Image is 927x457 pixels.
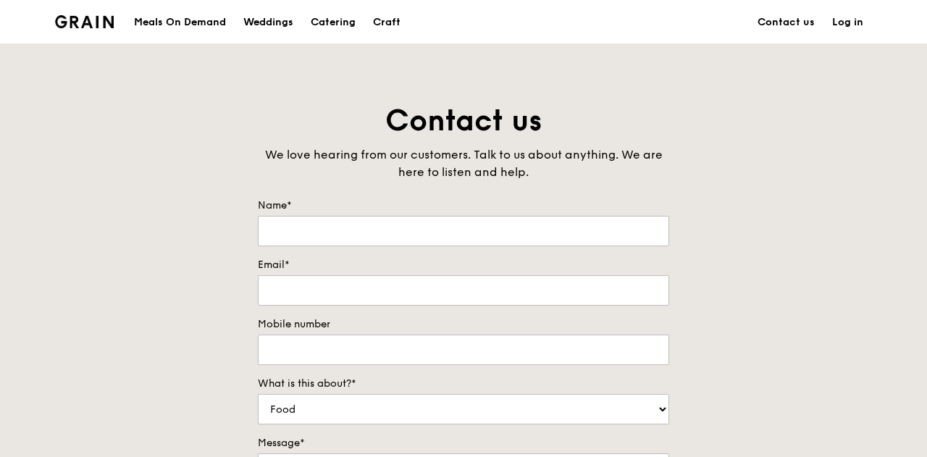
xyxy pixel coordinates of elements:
div: Weddings [243,1,293,44]
label: Name* [258,198,669,213]
h1: Contact us [258,101,669,141]
label: What is this about?* [258,377,669,391]
a: Log in [823,1,872,44]
label: Message* [258,436,669,450]
a: Contact us [749,1,823,44]
img: Grain [55,15,114,28]
div: Catering [311,1,356,44]
div: Meals On Demand [134,1,226,44]
div: Craft [373,1,400,44]
div: We love hearing from our customers. Talk to us about anything. We are here to listen and help. [258,146,669,181]
a: Weddings [235,1,302,44]
label: Email* [258,258,669,272]
label: Mobile number [258,317,669,332]
a: Catering [302,1,364,44]
a: Craft [364,1,409,44]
